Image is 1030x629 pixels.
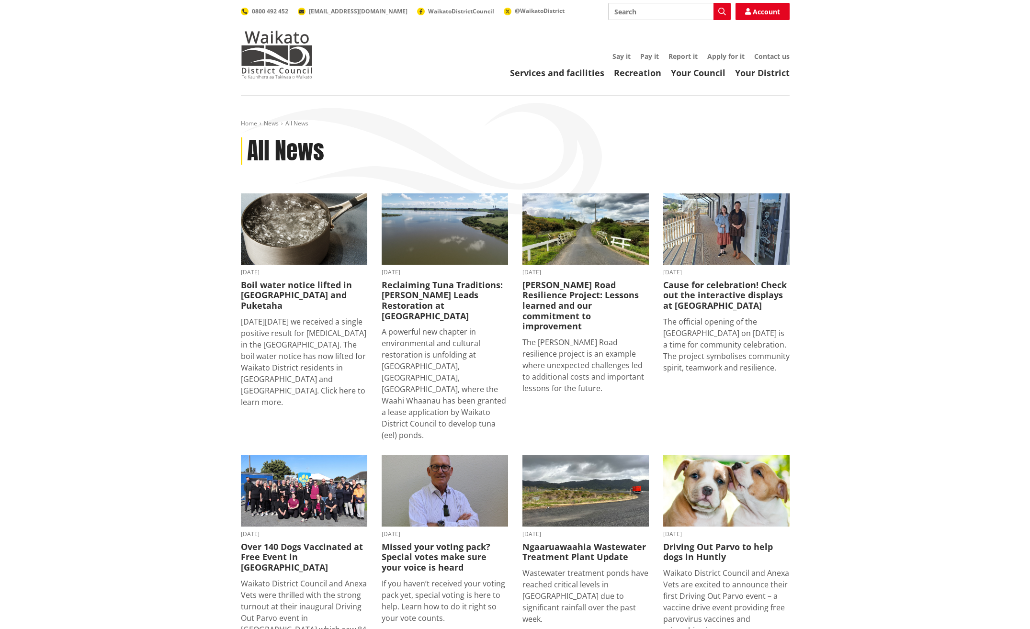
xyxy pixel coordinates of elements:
[522,270,649,275] time: [DATE]
[663,270,790,275] time: [DATE]
[309,7,407,15] span: [EMAIL_ADDRESS][DOMAIN_NAME]
[241,542,367,573] h3: Over 140 Dogs Vaccinated at Free Event in [GEOGRAPHIC_DATA]
[515,7,565,15] span: @WaikatoDistrict
[671,67,725,79] a: Your Council
[382,193,508,441] a: [DATE] Reclaiming Tuna Traditions: [PERSON_NAME] Leads Restoration at [GEOGRAPHIC_DATA] A powerfu...
[668,52,698,61] a: Report it
[382,542,508,573] h3: Missed your voting pack? Special votes make sure your voice is heard
[382,578,508,624] p: If you haven’t received your voting pack yet, special voting is here to help. Learn how to do it ...
[707,52,745,61] a: Apply for it
[663,280,790,311] h3: Cause for celebration! Check out the interactive displays at [GEOGRAPHIC_DATA]
[522,542,649,562] h3: Ngaaruawaahia Wastewater Treatment Plant Update
[241,316,367,408] p: [DATE][DATE] we received a single positive result for [MEDICAL_DATA] in the [GEOGRAPHIC_DATA]. Th...
[510,67,604,79] a: Services and facilities
[736,3,790,20] a: Account
[522,193,649,393] a: [DATE] [PERSON_NAME] Road Resilience Project: Lessons learned and our commitment to improvement T...
[663,455,790,527] img: 5 (5)
[663,531,790,537] time: [DATE]
[382,455,508,623] a: [DATE] Missed your voting pack? Special votes make sure your voice is heard If you haven’t receiv...
[522,193,649,265] img: PR-21222 Huia Road Relience Munro Road Bridge
[522,567,649,625] p: Wastewater treatment ponds have reached critical levels in [GEOGRAPHIC_DATA] due to significant r...
[241,455,367,527] img: 554642373_1205075598320060_7014791421243316406_n
[522,455,649,625] a: Water pump at Ngaaruawaahia wastewater treatment plant [DATE] Ngaaruawaahia Wastewater Treatment ...
[241,531,367,537] time: [DATE]
[640,52,659,61] a: Pay it
[614,67,661,79] a: Recreation
[241,193,367,407] a: boil water notice gordonton puketaha [DATE] Boil water notice lifted in [GEOGRAPHIC_DATA] and Puk...
[382,455,508,527] img: Craig Hobbs
[241,270,367,275] time: [DATE]
[241,120,790,128] nav: breadcrumb
[754,52,790,61] a: Contact us
[735,67,790,79] a: Your District
[382,280,508,321] h3: Reclaiming Tuna Traditions: [PERSON_NAME] Leads Restoration at [GEOGRAPHIC_DATA]
[241,280,367,311] h3: Boil water notice lifted in [GEOGRAPHIC_DATA] and Puketaha
[522,455,649,527] img: waster-water-treatment-plant-pump
[241,193,367,265] img: boil water notice
[382,326,508,441] p: A powerful new chapter in environmental and cultural restoration is unfolding at [GEOGRAPHIC_DATA...
[663,542,790,562] h3: Driving Out Parvo to help dogs in Huntly
[428,7,494,15] span: WaikatoDistrictCouncil
[382,270,508,275] time: [DATE]
[298,7,407,15] a: [EMAIL_ADDRESS][DOMAIN_NAME]
[264,119,279,127] a: News
[522,531,649,537] time: [DATE]
[382,193,508,265] img: Waahi Lake
[504,7,565,15] a: @WaikatoDistrict
[241,31,313,79] img: Waikato District Council - Te Kaunihera aa Takiwaa o Waikato
[522,337,649,394] p: The [PERSON_NAME] Road resilience project is an example where unexpected challenges led to additi...
[417,7,494,15] a: WaikatoDistrictCouncil
[247,137,324,165] h1: All News
[241,119,257,127] a: Home
[241,7,288,15] a: 0800 492 452
[382,531,508,537] time: [DATE]
[522,280,649,332] h3: [PERSON_NAME] Road Resilience Project: Lessons learned and our commitment to improvement
[663,193,790,373] a: [DATE] Cause for celebration! Check out the interactive displays at [GEOGRAPHIC_DATA] The officia...
[608,3,731,20] input: Search input
[663,193,790,265] img: Huntly Museum - Debra Kane and Kristy Wilson
[252,7,288,15] span: 0800 492 452
[663,316,790,373] p: The official opening of the [GEOGRAPHIC_DATA] on [DATE] is a time for community celebration. The ...
[285,119,308,127] span: All News
[612,52,631,61] a: Say it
